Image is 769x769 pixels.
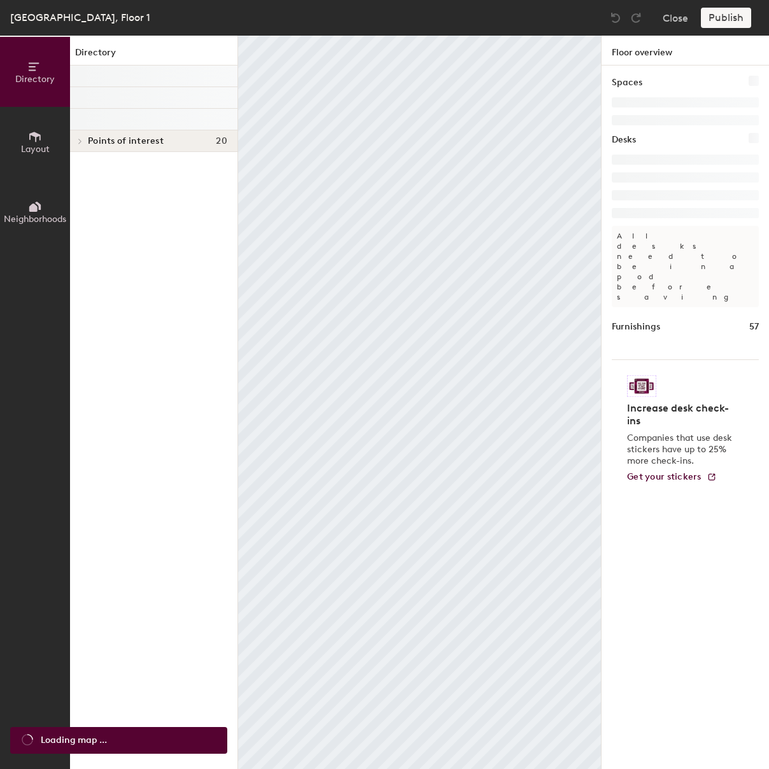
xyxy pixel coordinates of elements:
[70,46,237,66] h1: Directory
[612,76,642,90] h1: Spaces
[4,214,66,225] span: Neighborhoods
[627,375,656,397] img: Sticker logo
[627,402,736,427] h4: Increase desk check-ins
[663,8,688,28] button: Close
[612,133,636,147] h1: Desks
[88,136,164,146] span: Points of interest
[612,320,660,334] h1: Furnishings
[602,36,769,66] h1: Floor overview
[10,10,150,25] div: [GEOGRAPHIC_DATA], Floor 1
[216,136,227,146] span: 20
[609,11,622,24] img: Undo
[21,144,50,155] span: Layout
[238,36,601,769] canvas: Map
[41,733,107,747] span: Loading map ...
[627,471,702,482] span: Get your stickers
[749,320,759,334] h1: 57
[612,226,759,307] p: All desks need to be in a pod before saving
[15,74,55,85] span: Directory
[630,11,642,24] img: Redo
[627,433,736,467] p: Companies that use desk stickers have up to 25% more check-ins.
